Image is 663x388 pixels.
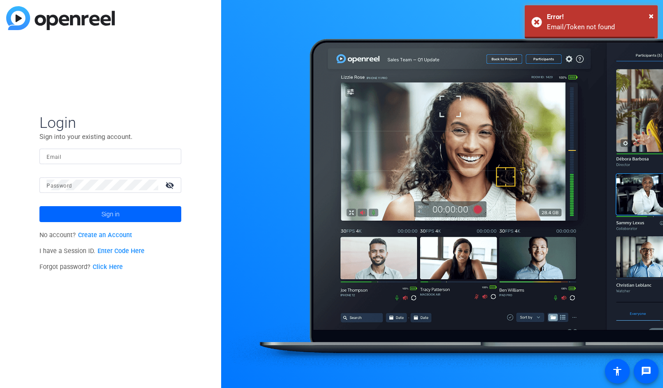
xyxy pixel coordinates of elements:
[97,247,144,255] a: Enter Code Here
[547,12,651,22] div: Error!
[547,22,651,32] div: Email/Token not found
[101,203,120,225] span: Sign in
[39,132,181,142] p: Sign into your existing account.
[39,247,144,255] span: I have a Session ID.
[649,9,654,23] button: Close
[160,179,181,192] mat-icon: visibility_off
[39,206,181,222] button: Sign in
[39,113,181,132] span: Login
[6,6,115,30] img: blue-gradient.svg
[47,183,72,189] mat-label: Password
[78,231,132,239] a: Create an Account
[39,263,123,271] span: Forgot password?
[93,263,123,271] a: Click Here
[641,366,651,376] mat-icon: message
[47,151,174,161] input: Enter Email Address
[649,11,654,21] span: ×
[612,366,623,376] mat-icon: accessibility
[39,231,132,239] span: No account?
[47,154,61,160] mat-label: Email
